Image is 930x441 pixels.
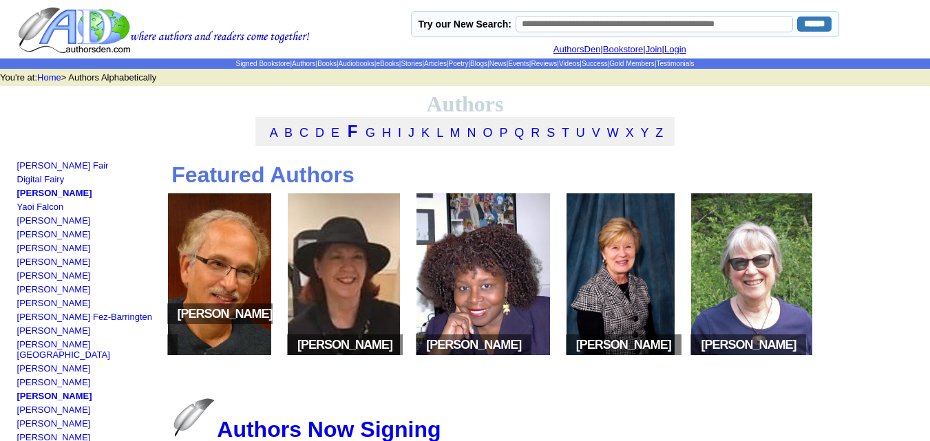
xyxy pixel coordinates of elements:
a: [PERSON_NAME] [17,243,91,253]
a: [PERSON_NAME] [17,418,91,429]
a: [PERSON_NAME] [17,215,91,226]
a: U [576,126,585,140]
img: space [521,342,528,349]
img: space [171,311,178,318]
a: H [382,126,391,140]
a: space[PERSON_NAME]space [163,349,276,359]
a: K [421,126,430,140]
a: [PERSON_NAME] [17,188,92,198]
img: shim.gif [17,212,21,215]
a: [PERSON_NAME] [17,363,91,374]
a: Yaoi Falcon [17,202,64,212]
a: L [436,126,443,140]
a: Blogs [470,60,487,67]
a: [PERSON_NAME] [17,325,91,336]
a: C [299,126,308,140]
a: space[PERSON_NAME]space [283,349,405,359]
img: shim.gif [17,308,21,312]
a: M [450,126,460,140]
a: Q [514,126,524,140]
span: [PERSON_NAME] [416,334,531,355]
img: space [419,342,426,349]
a: [PERSON_NAME] [17,284,91,294]
a: Events [508,60,529,67]
img: shim.gif [17,184,21,188]
a: N [467,126,476,140]
img: space [167,342,174,349]
a: T [562,126,569,140]
a: [PERSON_NAME] [17,229,91,239]
a: V [592,126,600,140]
a: Bookstore [603,44,644,54]
a: [PERSON_NAME] [17,270,91,281]
img: shim.gif [17,415,21,418]
a: P [500,126,508,140]
a: S [547,126,555,140]
img: shim.gif [17,336,21,339]
img: space [796,342,803,349]
img: space [694,342,701,349]
a: Videos [559,60,580,67]
a: Z [655,126,663,140]
img: space [392,342,399,349]
a: J [408,126,414,140]
a: W [607,126,619,140]
a: Join [646,44,662,54]
a: F [348,122,358,140]
img: shim.gif [17,226,21,229]
a: AuthorsDen [553,44,601,54]
a: space[PERSON_NAME]space [412,349,555,359]
img: shim.gif [17,387,21,391]
img: logo.gif [18,6,310,54]
a: [PERSON_NAME][GEOGRAPHIC_DATA] [17,339,110,360]
a: I [398,126,401,140]
a: B [284,126,293,140]
a: A [270,126,277,140]
img: space [569,342,576,349]
a: [PERSON_NAME] Fair [17,160,109,171]
span: [PERSON_NAME] [167,303,273,355]
a: Digital Fairy [17,174,65,184]
a: X [626,126,634,140]
a: Stories [401,60,422,67]
a: Gold Members [609,60,655,67]
img: shim.gif [17,360,21,363]
a: [PERSON_NAME] [17,377,91,387]
a: Reviews [531,60,557,67]
a: G [366,126,375,140]
img: shim.gif [17,198,21,202]
a: [PERSON_NAME] [17,391,92,401]
a: E [331,126,339,140]
font: | | | [553,44,697,54]
a: Login [664,44,686,54]
a: R [531,126,540,140]
img: shim.gif [17,239,21,243]
a: Testimonials [656,60,694,67]
label: Try our New Search: [419,19,511,30]
b: Featured Authors [171,162,355,187]
img: shim.gif [17,374,21,377]
img: shim.gif [17,429,21,432]
a: Books [317,60,337,67]
a: [PERSON_NAME] [17,405,91,415]
a: [PERSON_NAME] [17,298,91,308]
font: Authors [426,92,503,116]
a: Y [640,126,648,140]
span: | | | | | | | | | | | | | | | [235,60,694,67]
span: [PERSON_NAME] [287,334,403,355]
a: Success [582,60,608,67]
a: space[PERSON_NAME]space [686,349,817,359]
a: Articles [424,60,447,67]
span: [PERSON_NAME] [690,334,806,355]
a: D [315,126,324,140]
a: Poetry [449,60,469,67]
a: Authors [292,60,315,67]
a: O [483,126,493,140]
a: [PERSON_NAME] Fez-Barringten [17,312,153,322]
a: News [489,60,507,67]
a: space[PERSON_NAME]space [562,349,680,359]
img: space [671,342,678,349]
a: Signed Bookstore [235,60,290,67]
img: shim.gif [17,281,21,284]
img: shim.gif [17,253,21,257]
